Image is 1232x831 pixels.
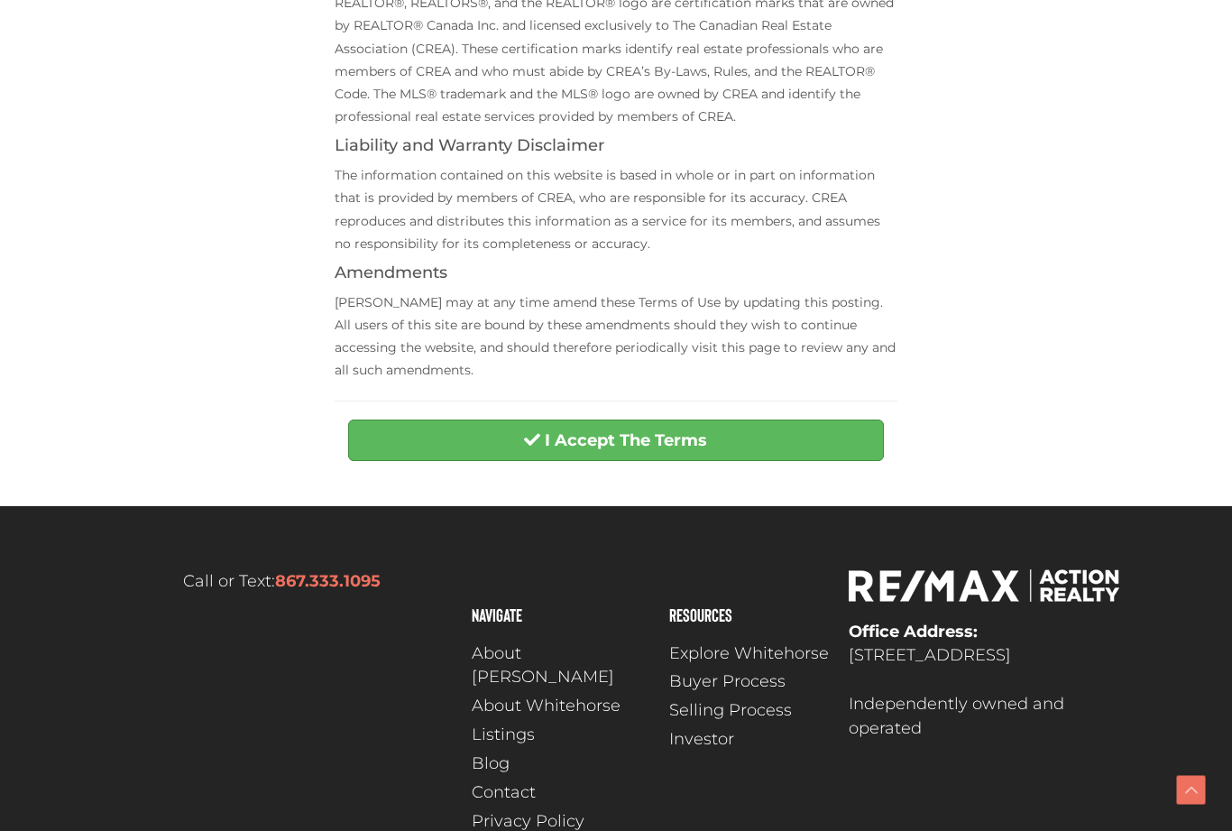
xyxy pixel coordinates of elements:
a: Blog [472,752,651,776]
h4: Amendments [335,264,896,282]
span: About Whitehorse [472,694,621,718]
span: Listings [472,723,535,747]
p: [STREET_ADDRESS] Independently owned and operated [849,620,1121,741]
span: Selling Process [669,698,792,723]
button: I Accept The Terms [348,420,883,461]
strong: I Accept The Terms [545,430,707,450]
strong: Office Address: [849,622,978,642]
a: Contact [472,780,651,805]
span: Investor [669,727,734,752]
p: The information contained on this website is based in whole or in part on information that is pro... [335,164,896,255]
a: Investor [669,727,831,752]
h4: Liability and Warranty Disclaimer [335,137,896,155]
span: Blog [472,752,510,776]
a: About Whitehorse [472,694,651,718]
h4: Resources [669,605,831,623]
span: Contact [472,780,536,805]
a: 867.333.1095 [275,571,381,591]
a: Explore Whitehorse [669,642,831,666]
a: About [PERSON_NAME] [472,642,651,690]
a: Listings [472,723,651,747]
h4: Navigate [472,605,651,623]
span: Buyer Process [669,669,786,694]
a: Selling Process [669,698,831,723]
a: Buyer Process [669,669,831,694]
p: Call or Text: [111,569,454,594]
p: [PERSON_NAME] may at any time amend these Terms of Use by updating this posting. All users of thi... [335,291,896,383]
span: Explore Whitehorse [669,642,829,666]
